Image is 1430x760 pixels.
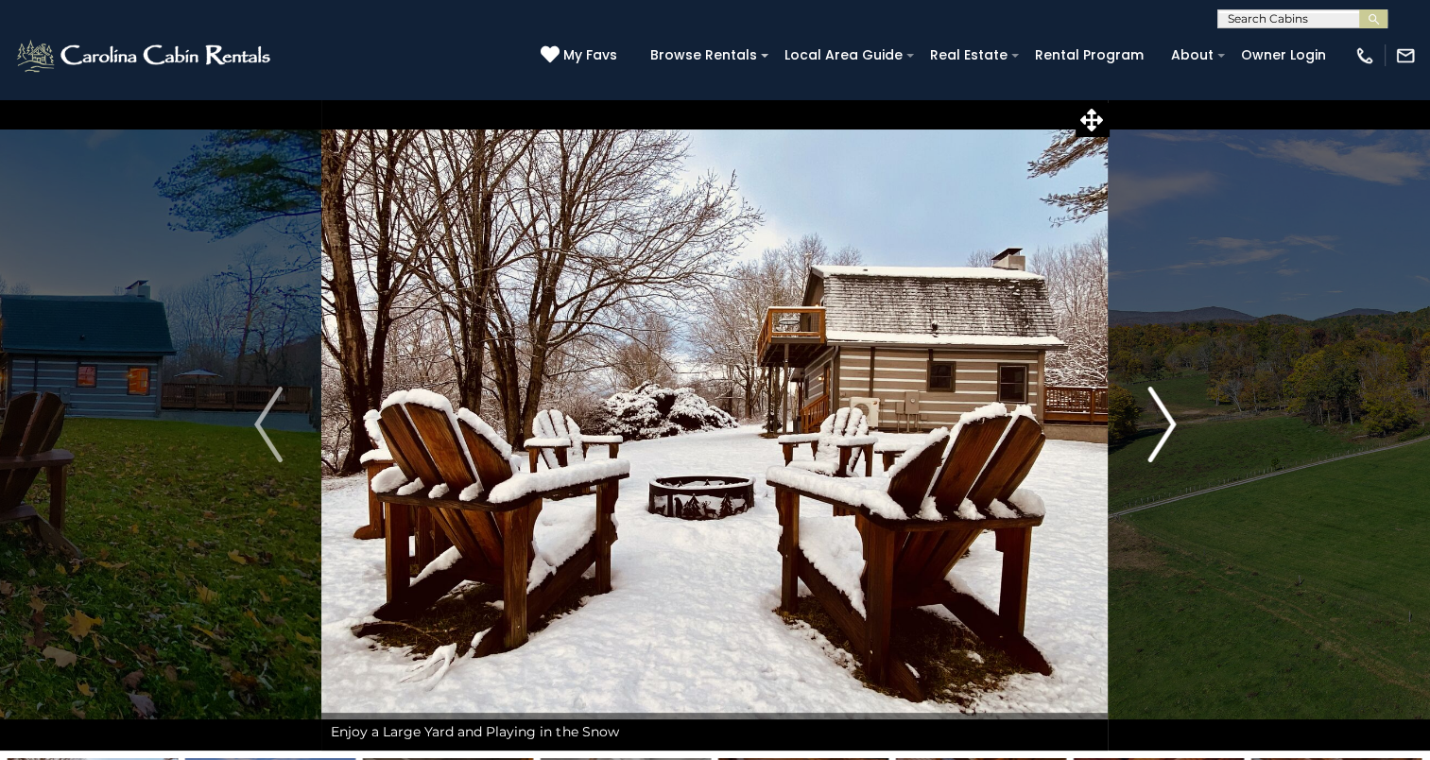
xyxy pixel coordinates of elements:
[1109,98,1215,751] button: Next
[254,387,283,462] img: arrow
[1147,387,1176,462] img: arrow
[215,98,321,751] button: Previous
[1232,41,1335,70] a: Owner Login
[14,37,276,75] img: White-1-2.png
[541,45,622,66] a: My Favs
[775,41,912,70] a: Local Area Guide
[1025,41,1153,70] a: Rental Program
[921,41,1017,70] a: Real Estate
[1354,45,1375,66] img: phone-regular-white.png
[563,45,617,65] span: My Favs
[1162,41,1223,70] a: About
[321,713,1108,751] div: Enjoy a Large Yard and Playing in the Snow
[641,41,767,70] a: Browse Rentals
[1395,45,1416,66] img: mail-regular-white.png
